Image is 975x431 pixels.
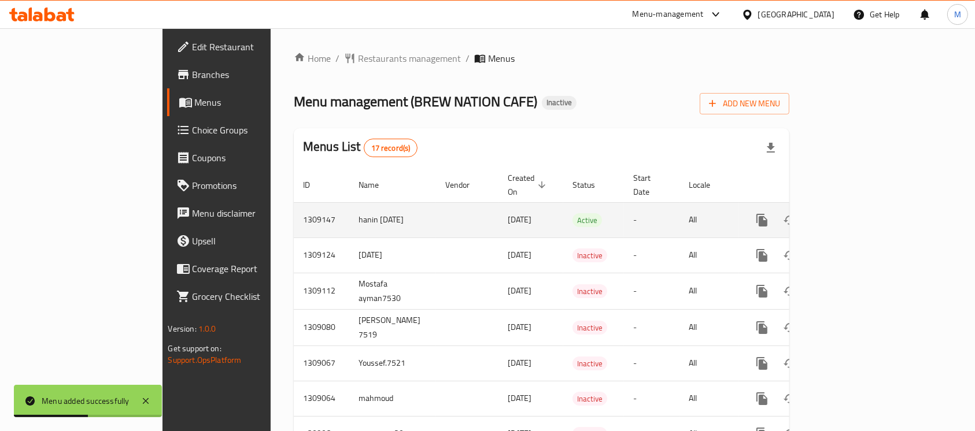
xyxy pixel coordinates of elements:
[193,262,316,276] span: Coverage Report
[508,391,531,406] span: [DATE]
[508,212,531,227] span: [DATE]
[167,116,326,144] a: Choice Groups
[167,61,326,88] a: Branches
[573,357,607,370] span: Inactive
[167,199,326,227] a: Menu disclaimer
[508,247,531,262] span: [DATE]
[364,143,418,154] span: 17 record(s)
[167,88,326,116] a: Menus
[303,178,325,192] span: ID
[748,385,776,413] button: more
[624,202,679,237] td: -
[700,93,789,114] button: Add New Menu
[542,96,577,110] div: Inactive
[573,392,607,406] span: Inactive
[573,321,607,335] span: Inactive
[349,202,436,237] td: hanin [DATE]
[193,206,316,220] span: Menu disclaimer
[748,314,776,341] button: more
[776,241,804,269] button: Change Status
[573,321,607,335] div: Inactive
[349,381,436,416] td: mahmoud
[954,8,961,21] span: M
[294,51,789,65] nav: breadcrumb
[748,206,776,234] button: more
[349,309,436,345] td: [PERSON_NAME] 7519
[776,314,804,341] button: Change Status
[193,123,316,137] span: Choice Groups
[167,33,326,61] a: Edit Restaurant
[193,289,316,303] span: Grocery Checklist
[445,178,485,192] span: Vendor
[633,8,704,21] div: Menu-management
[573,178,610,192] span: Status
[335,51,339,65] li: /
[689,178,725,192] span: Locale
[193,68,316,81] span: Branches
[193,234,316,248] span: Upsell
[679,345,739,381] td: All
[167,172,326,199] a: Promotions
[776,277,804,305] button: Change Status
[167,283,326,310] a: Grocery Checklist
[508,355,531,370] span: [DATE]
[748,241,776,269] button: more
[709,96,780,111] span: Add New Menu
[349,237,436,273] td: [DATE]
[195,95,316,109] span: Menus
[508,171,549,199] span: Created On
[167,227,326,255] a: Upsell
[168,321,197,336] span: Version:
[758,8,834,21] div: [GEOGRAPHIC_DATA]
[359,178,394,192] span: Name
[303,138,418,157] h2: Menus List
[624,345,679,381] td: -
[573,214,602,227] span: Active
[757,134,785,162] div: Export file
[466,51,470,65] li: /
[573,213,602,227] div: Active
[679,202,739,237] td: All
[349,273,436,309] td: Mostafa ayman7530
[679,309,739,345] td: All
[633,171,666,199] span: Start Date
[488,51,515,65] span: Menus
[168,352,242,367] a: Support.OpsPlatform
[193,151,316,165] span: Coupons
[168,341,221,356] span: Get support on:
[776,385,804,413] button: Change Status
[624,273,679,309] td: -
[542,98,577,107] span: Inactive
[573,392,607,406] div: Inactive
[193,179,316,192] span: Promotions
[344,51,461,65] a: Restaurants management
[679,237,739,273] td: All
[679,273,739,309] td: All
[624,381,679,416] td: -
[193,40,316,54] span: Edit Restaurant
[748,277,776,305] button: more
[573,285,607,298] span: Inactive
[198,321,216,336] span: 1.0.0
[294,88,537,114] span: Menu management ( BREW NATION CAFE )
[358,51,461,65] span: Restaurants management
[508,283,531,298] span: [DATE]
[748,350,776,377] button: more
[573,249,607,262] span: Inactive
[679,381,739,416] td: All
[508,319,531,335] span: [DATE]
[739,168,869,203] th: Actions
[776,350,804,377] button: Change Status
[167,144,326,172] a: Coupons
[167,255,326,283] a: Coverage Report
[364,139,418,157] div: Total records count
[42,395,130,407] div: Menu added successfully
[624,309,679,345] td: -
[349,345,436,381] td: Youssef.7521
[624,237,679,273] td: -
